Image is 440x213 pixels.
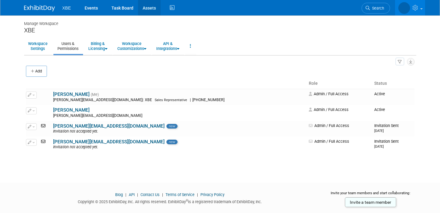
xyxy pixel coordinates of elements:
button: Add [26,66,47,77]
span: | [136,192,140,197]
span: Invitation Sent [374,123,399,133]
a: API [129,192,135,197]
a: Billing &Licensing [84,39,111,54]
div: Invitation not accepted yet. [53,129,305,134]
span: Admin / Full Access [309,92,349,96]
span: new [166,124,178,129]
a: WorkspaceCustomizations [113,39,150,54]
span: Sales Representative [155,98,187,102]
span: | [195,192,199,197]
a: [PERSON_NAME] [53,92,90,97]
a: Blog [115,192,123,197]
div: Manage Workspace [24,15,416,27]
span: Invitation Sent [374,139,399,149]
a: Terms of Service [166,192,195,197]
a: Users &Permissions [53,39,82,54]
img: Dave Cataldi [40,92,49,101]
a: Search [362,3,390,14]
div: Copyright © 2025 ExhibitDay, Inc. All rights reserved. ExhibitDay is a registered trademark of Ex... [24,198,316,205]
span: Active [374,107,385,112]
span: Admin / Full Access [309,123,349,128]
span: XBE [62,6,71,10]
div: XBE [24,27,416,34]
th: Status [372,78,414,89]
span: Search [370,6,384,10]
div: Invite your team members and start collaborating: [325,190,416,200]
a: Contact Us [140,192,160,197]
a: API &Integrations [152,39,183,54]
span: Active [374,92,385,96]
img: Dave Cataldi [398,2,410,14]
small: [DATE] [374,145,384,149]
span: [PHONE_NUMBER] [191,98,226,102]
span: Admin / Full Access [309,107,349,112]
span: | [142,98,143,102]
a: Invite a team member [345,197,396,207]
span: | [190,98,191,102]
span: XBE [143,98,154,102]
span: | [124,192,128,197]
sup: ® [186,199,188,202]
img: ExhibitDay [24,5,55,11]
div: [PERSON_NAME][EMAIL_ADDRESS][DOMAIN_NAME] [53,113,305,118]
div: [PERSON_NAME][EMAIL_ADDRESS][DOMAIN_NAME] [53,98,305,103]
span: new [166,140,178,145]
img: Jennifer Jensen [40,107,49,117]
a: [PERSON_NAME][EMAIL_ADDRESS][DOMAIN_NAME] [53,123,165,129]
a: WorkspaceSettings [24,39,52,54]
a: [PERSON_NAME] [53,107,90,113]
a: Privacy Policy [200,192,224,197]
span: (Me) [91,92,99,97]
th: Role [306,78,372,89]
a: [PERSON_NAME][EMAIL_ADDRESS][DOMAIN_NAME] [53,139,165,145]
span: | [161,192,165,197]
small: [DATE] [374,129,384,133]
div: Invitation not accepted yet. [53,145,305,150]
span: Admin / Full Access [309,139,349,144]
